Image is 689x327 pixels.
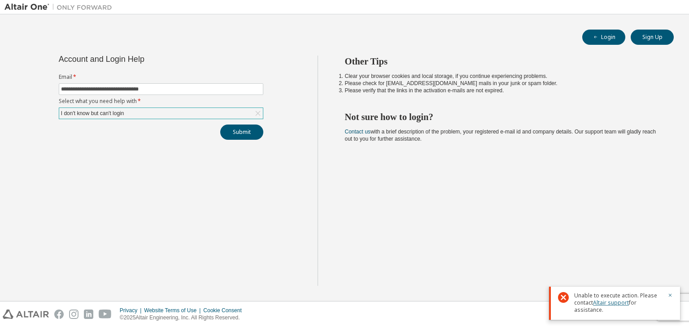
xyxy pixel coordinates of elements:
button: Submit [220,125,263,140]
span: Unable to execute action. Please contact for assistance. [574,292,662,314]
img: Altair One [4,3,117,12]
label: Email [59,73,263,81]
button: Login [582,30,625,45]
img: youtube.svg [99,310,112,319]
label: Select what you need help with [59,98,263,105]
li: Clear your browser cookies and local storage, if you continue experiencing problems. [345,73,658,80]
button: Sign Up [631,30,674,45]
h2: Not sure how to login? [345,111,658,123]
div: Website Terms of Use [144,307,203,314]
span: with a brief description of the problem, your registered e-mail id and company details. Our suppo... [345,129,656,142]
li: Please verify that the links in the activation e-mails are not expired. [345,87,658,94]
img: facebook.svg [54,310,64,319]
h2: Other Tips [345,56,658,67]
a: Altair support [593,299,629,306]
div: Privacy [120,307,144,314]
div: I don't know but can't login [60,108,126,118]
div: Account and Login Help [59,56,222,63]
img: linkedin.svg [84,310,93,319]
p: © 2025 Altair Engineering, Inc. All Rights Reserved. [120,314,247,322]
div: Cookie Consent [203,307,247,314]
li: Please check for [EMAIL_ADDRESS][DOMAIN_NAME] mails in your junk or spam folder. [345,80,658,87]
img: instagram.svg [69,310,78,319]
a: Contact us [345,129,371,135]
img: altair_logo.svg [3,310,49,319]
div: I don't know but can't login [59,108,263,119]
